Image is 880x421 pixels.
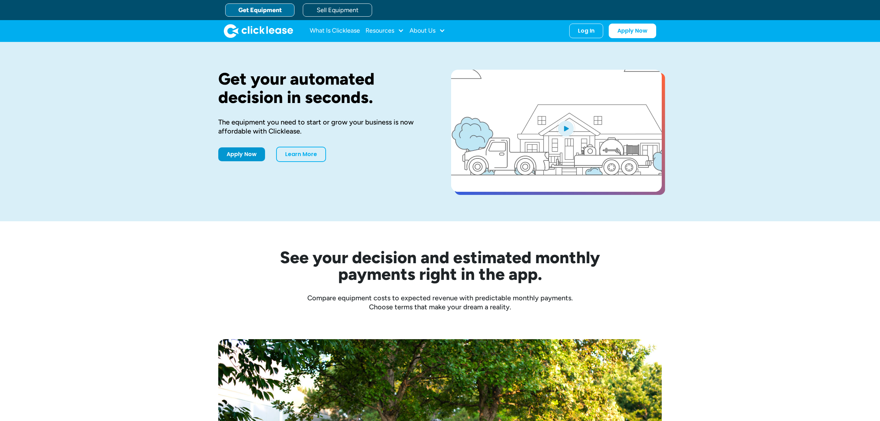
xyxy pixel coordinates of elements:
a: Apply Now [218,147,265,161]
a: What Is Clicklease [310,24,360,38]
img: Blue play button logo on a light blue circular background [556,119,575,138]
h1: Get your automated decision in seconds. [218,70,429,106]
div: Compare equipment costs to expected revenue with predictable monthly payments. Choose terms that ... [218,293,662,311]
div: The equipment you need to start or grow your business is now affordable with Clicklease. [218,118,429,136]
a: open lightbox [451,70,662,192]
h2: See your decision and estimated monthly payments right in the app. [246,249,634,282]
div: About Us [410,24,445,38]
a: Get Equipment [225,3,294,17]
div: Log In [578,27,595,34]
a: home [224,24,293,38]
a: Sell Equipment [303,3,372,17]
div: Resources [366,24,404,38]
img: Clicklease logo [224,24,293,38]
a: Learn More [276,147,326,162]
a: Apply Now [609,24,656,38]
